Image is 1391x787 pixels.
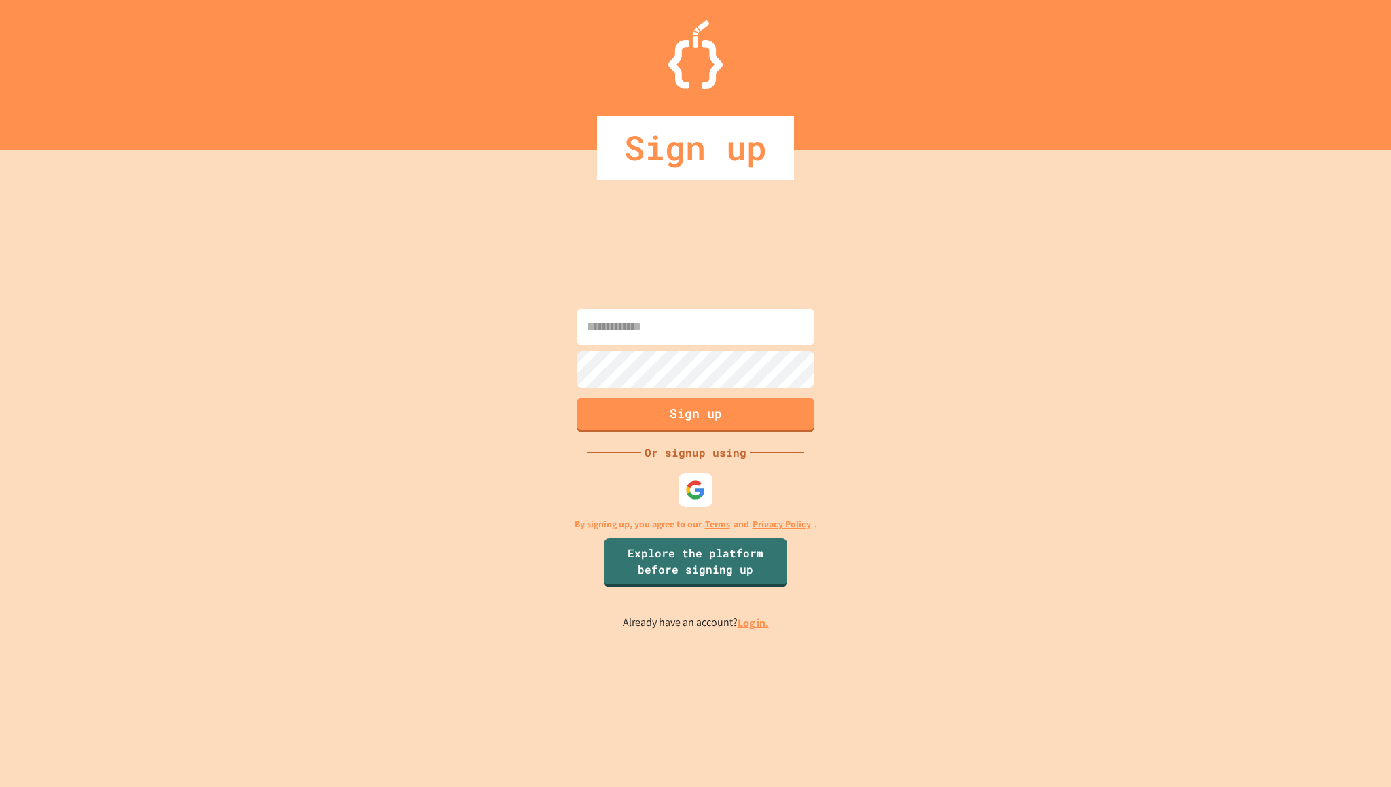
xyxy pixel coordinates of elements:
a: Explore the platform before signing up [604,538,787,587]
img: Logo.svg [668,20,723,89]
div: Sign up [597,116,794,180]
a: Log in. [738,616,769,630]
img: google-icon.svg [685,480,706,500]
a: Terms [705,517,730,531]
button: Sign up [577,398,814,432]
div: Or signup using [641,444,750,461]
p: By signing up, you agree to our and . [575,517,817,531]
p: Already have an account? [623,614,769,631]
a: Privacy Policy [753,517,811,531]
